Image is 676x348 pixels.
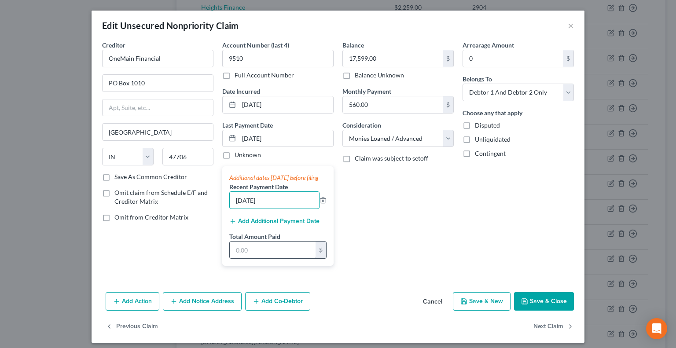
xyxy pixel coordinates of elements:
[355,71,404,80] label: Balance Unknown
[463,75,492,83] span: Belongs To
[443,50,453,67] div: $
[235,150,261,159] label: Unknown
[475,136,511,143] span: Unliquidated
[102,19,239,32] div: Edit Unsecured Nonpriority Claim
[568,20,574,31] button: ×
[343,96,443,113] input: 0.00
[514,292,574,311] button: Save & Close
[463,50,563,67] input: 0.00
[443,96,453,113] div: $
[342,40,364,50] label: Balance
[229,173,327,182] div: Additional dates [DATE] before filing
[114,189,208,205] span: Omit claim from Schedule E/F and Creditor Matrix
[162,148,214,165] input: Enter zip...
[463,40,514,50] label: Arrearage Amount
[342,121,381,130] label: Consideration
[102,50,213,67] input: Search creditor by name...
[163,292,242,311] button: Add Notice Address
[235,71,294,80] label: Full Account Number
[222,50,334,67] input: XXXX
[229,232,280,241] label: Total Amount Paid
[245,292,310,311] button: Add Co-Debtor
[103,99,213,116] input: Apt, Suite, etc...
[229,182,288,191] label: Recent Payment Date
[239,130,333,147] input: MM/DD/YYYY
[355,154,428,162] span: Claim was subject to setoff
[533,318,574,336] button: Next Claim
[646,318,667,339] div: Open Intercom Messenger
[114,172,187,181] label: Save As Common Creditor
[222,87,260,96] label: Date Incurred
[239,96,333,113] input: MM/DD/YYYY
[103,75,213,92] input: Enter address...
[475,121,500,129] span: Disputed
[230,192,319,209] input: --
[222,40,289,50] label: Account Number (last 4)
[563,50,573,67] div: $
[103,124,213,140] input: Enter city...
[114,213,188,221] span: Omit from Creditor Matrix
[343,50,443,67] input: 0.00
[229,218,320,225] button: Add Additional Payment Date
[416,293,449,311] button: Cancel
[102,41,125,49] span: Creditor
[475,150,506,157] span: Contingent
[106,292,159,311] button: Add Action
[463,108,522,117] label: Choose any that apply
[316,242,326,258] div: $
[453,292,511,311] button: Save & New
[342,87,391,96] label: Monthly Payment
[222,121,273,130] label: Last Payment Date
[230,242,316,258] input: 0.00
[106,318,158,336] button: Previous Claim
